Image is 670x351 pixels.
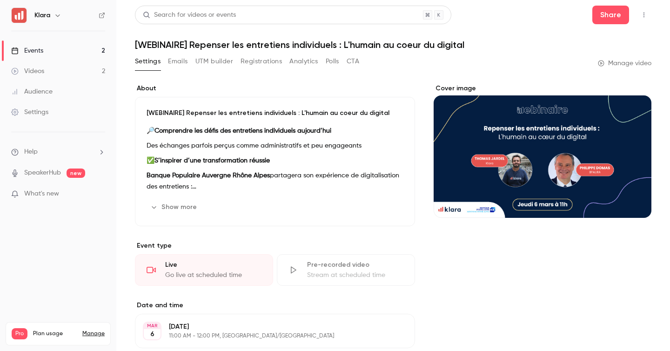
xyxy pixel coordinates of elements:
[169,322,366,331] p: [DATE]
[241,54,282,69] button: Registrations
[277,254,415,286] div: Pre-recorded videoStream at scheduled time
[143,10,236,20] div: Search for videos or events
[147,200,202,215] button: Show more
[147,172,270,179] strong: Banque Populaire Auvergne Rhône Alpes
[147,155,403,166] p: ✅
[12,328,27,339] span: Pro
[11,87,53,96] div: Audience
[144,323,161,329] div: MAR
[154,128,331,134] strong: Comprendre les défis des entretiens individuels aujourd’hui
[11,67,44,76] div: Videos
[147,140,403,151] p: Des échanges parfois perçus comme administratifs et peu engageants
[598,59,651,68] a: Manage video
[150,330,154,339] p: 6
[169,332,366,340] p: 11:00 AM - 12:00 PM, [GEOGRAPHIC_DATA]/[GEOGRAPHIC_DATA]
[135,84,415,93] label: About
[135,254,273,286] div: LiveGo live at scheduled time
[326,54,339,69] button: Polls
[147,108,403,118] p: [WEBINAIRE] Repenser les entretiens individuels : L'humain au coeur du digital
[289,54,318,69] button: Analytics
[434,84,651,93] label: Cover image
[434,84,651,218] section: Cover image
[34,11,50,20] h6: Klara
[307,270,403,280] div: Stream at scheduled time
[135,54,161,69] button: Settings
[135,301,415,310] label: Date and time
[147,125,403,136] p: 🔎
[307,260,403,270] div: Pre-recorded video
[11,108,48,117] div: Settings
[135,241,415,250] p: Event type
[147,170,403,192] p: partagera son expérience de digitalisation des entretiens :
[168,54,188,69] button: Emails
[24,189,59,199] span: What's new
[195,54,233,69] button: UTM builder
[165,270,261,280] div: Go live at scheduled time
[33,330,77,337] span: Plan usage
[82,330,105,337] a: Manage
[67,169,85,178] span: new
[11,147,105,157] li: help-dropdown-opener
[154,157,270,164] strong: S’inspirer d’une transformation réussie
[11,46,43,55] div: Events
[24,168,61,178] a: SpeakerHub
[347,54,359,69] button: CTA
[592,6,629,24] button: Share
[165,260,261,270] div: Live
[94,190,105,198] iframe: Noticeable Trigger
[12,8,27,23] img: Klara
[135,39,651,50] h1: [WEBINAIRE] Repenser les entretiens individuels : L'humain au coeur du digital
[24,147,38,157] span: Help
